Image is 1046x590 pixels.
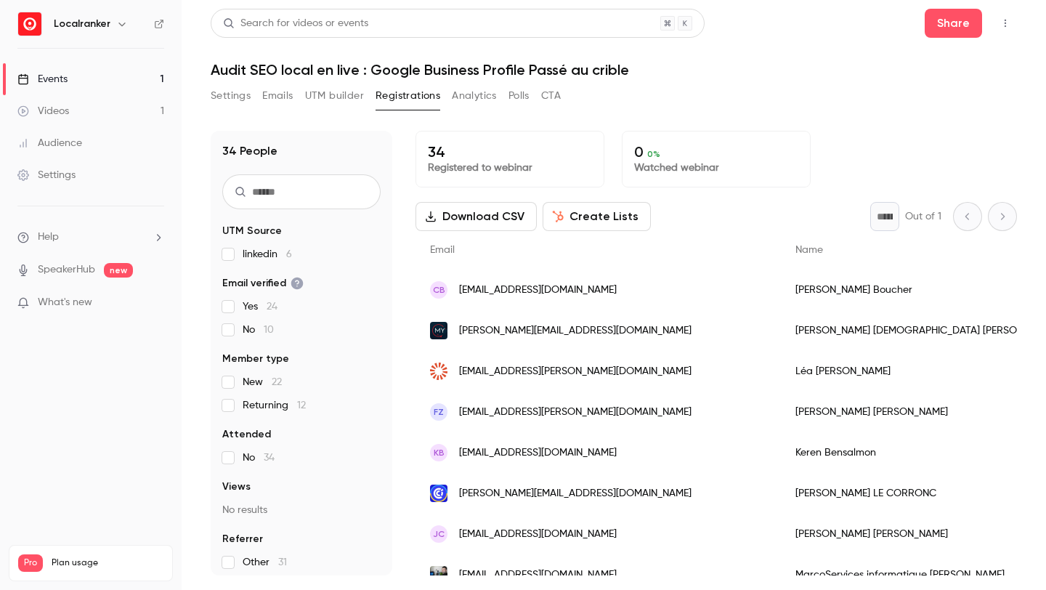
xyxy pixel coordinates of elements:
[264,453,275,463] span: 34
[297,400,306,411] span: 12
[211,61,1017,78] h1: Audit SEO local en live : Google Business Profile Passé au crible
[222,224,282,238] span: UTM Source
[647,149,660,159] span: 0 %
[243,555,287,570] span: Other
[430,363,447,380] img: thelem-assurances.fr
[434,405,444,419] span: FZ
[459,486,692,501] span: [PERSON_NAME][EMAIL_ADDRESS][DOMAIN_NAME]
[272,377,282,387] span: 22
[267,302,277,312] span: 24
[243,375,282,389] span: New
[262,84,293,108] button: Emails
[430,485,447,502] img: vendee.cci.fr
[459,283,617,298] span: [EMAIL_ADDRESS][DOMAIN_NAME]
[264,325,274,335] span: 10
[376,84,440,108] button: Registrations
[508,84,530,108] button: Polls
[430,245,455,255] span: Email
[433,528,445,541] span: jc
[459,323,692,339] span: [PERSON_NAME][EMAIL_ADDRESS][DOMAIN_NAME]
[286,249,292,259] span: 6
[104,263,133,278] span: new
[38,262,95,278] a: SpeakerHub
[415,202,537,231] button: Download CSV
[905,209,941,224] p: Out of 1
[223,16,368,31] div: Search for videos or events
[18,554,43,572] span: Pro
[634,161,798,175] p: Watched webinar
[18,12,41,36] img: Localranker
[278,557,287,567] span: 31
[222,224,381,570] section: facet-groups
[222,142,277,160] h1: 34 People
[305,84,364,108] button: UTM builder
[17,104,69,118] div: Videos
[243,323,274,337] span: No
[795,245,823,255] span: Name
[459,405,692,420] span: [EMAIL_ADDRESS][PERSON_NAME][DOMAIN_NAME]
[430,322,447,339] img: agencemycom.fr
[222,427,271,442] span: Attended
[54,17,110,31] h6: Localranker
[243,398,306,413] span: Returning
[459,445,617,461] span: [EMAIL_ADDRESS][DOMAIN_NAME]
[459,527,617,542] span: [EMAIL_ADDRESS][DOMAIN_NAME]
[222,480,251,494] span: Views
[222,503,381,517] p: No results
[543,202,651,231] button: Create Lists
[17,136,82,150] div: Audience
[222,276,304,291] span: Email verified
[17,230,164,245] li: help-dropdown-opener
[459,567,617,583] span: [EMAIL_ADDRESS][DOMAIN_NAME]
[243,299,277,314] span: Yes
[452,84,497,108] button: Analytics
[428,161,592,175] p: Registered to webinar
[17,72,68,86] div: Events
[17,168,76,182] div: Settings
[634,143,798,161] p: 0
[243,450,275,465] span: No
[211,84,251,108] button: Settings
[222,532,263,546] span: Referrer
[243,247,292,262] span: linkedin
[433,283,445,296] span: CB
[52,557,163,569] span: Plan usage
[38,230,59,245] span: Help
[459,364,692,379] span: [EMAIL_ADDRESS][PERSON_NAME][DOMAIN_NAME]
[38,295,92,310] span: What's new
[428,143,592,161] p: 34
[925,9,982,38] button: Share
[434,446,445,459] span: KB
[222,352,289,366] span: Member type
[541,84,561,108] button: CTA
[430,566,447,583] img: marcoservices.fr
